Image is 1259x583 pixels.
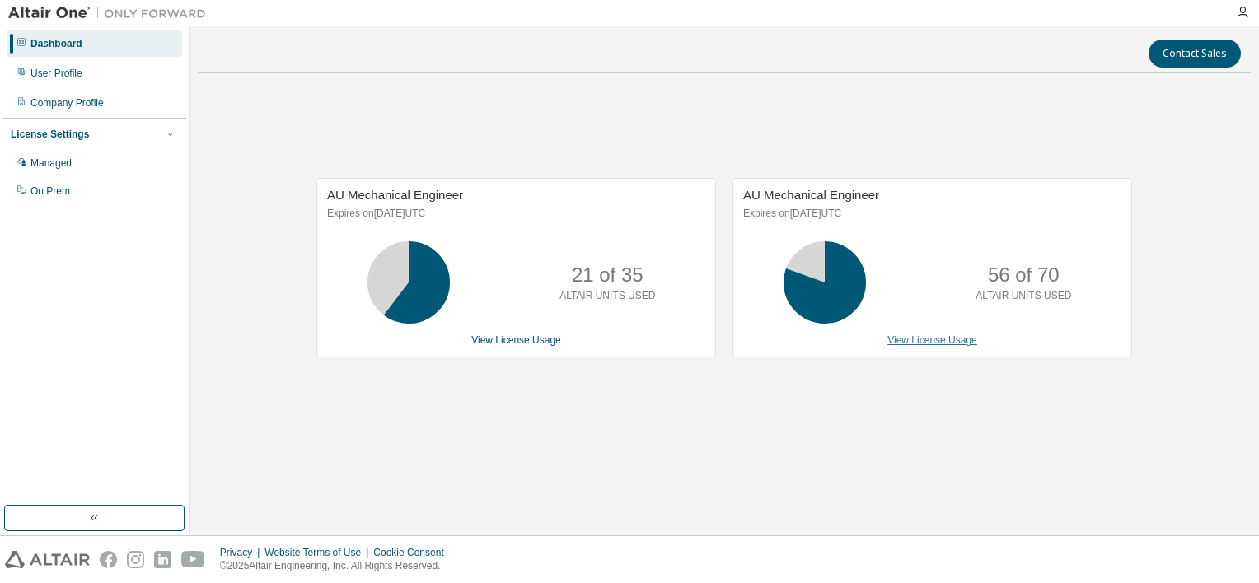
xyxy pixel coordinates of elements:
[1149,40,1241,68] button: Contact Sales
[743,207,1117,221] p: Expires on [DATE] UTC
[327,207,701,221] p: Expires on [DATE] UTC
[30,96,104,110] div: Company Profile
[5,551,90,568] img: altair_logo.svg
[154,551,171,568] img: linkedin.svg
[887,334,977,346] a: View License Usage
[373,546,453,559] div: Cookie Consent
[976,289,1071,303] p: ALTAIR UNITS USED
[30,156,72,170] div: Managed
[471,334,561,346] a: View License Usage
[572,261,644,289] p: 21 of 35
[181,551,205,568] img: youtube.svg
[327,188,463,202] span: AU Mechanical Engineer
[127,551,144,568] img: instagram.svg
[8,5,214,21] img: Altair One
[30,37,82,50] div: Dashboard
[220,546,264,559] div: Privacy
[264,546,373,559] div: Website Terms of Use
[220,559,454,573] p: © 2025 Altair Engineering, Inc. All Rights Reserved.
[30,67,82,80] div: User Profile
[100,551,117,568] img: facebook.svg
[30,184,70,198] div: On Prem
[988,261,1060,289] p: 56 of 70
[743,188,879,202] span: AU Mechanical Engineer
[11,128,89,141] div: License Settings
[559,289,655,303] p: ALTAIR UNITS USED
